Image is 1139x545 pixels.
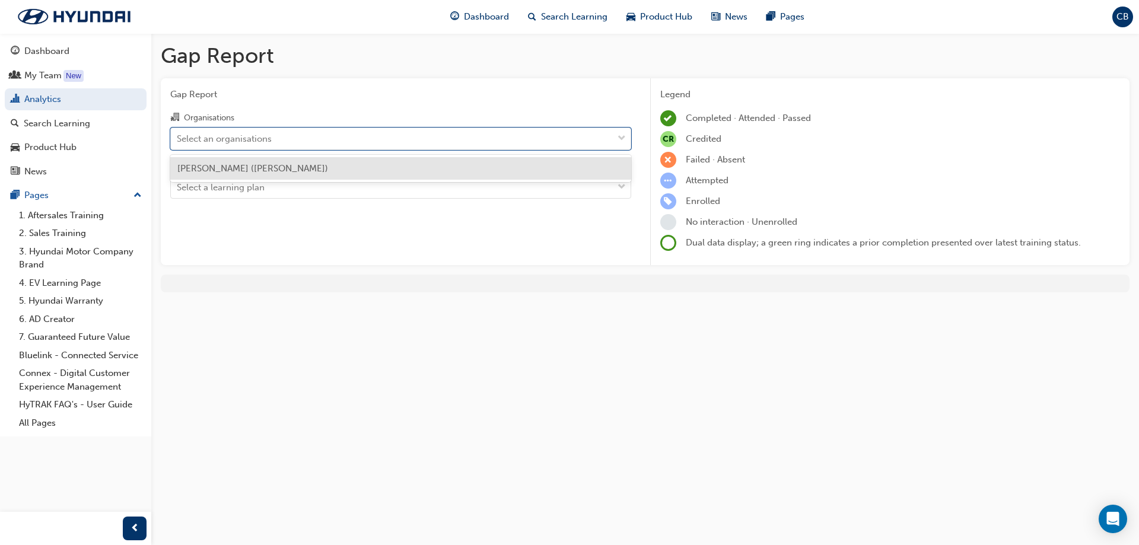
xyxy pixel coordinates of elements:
[5,113,147,135] a: Search Learning
[133,188,142,203] span: up-icon
[5,184,147,206] button: Pages
[170,113,179,123] span: organisation-icon
[660,110,676,126] span: learningRecordVerb_COMPLETE-icon
[5,65,147,87] a: My Team
[184,112,234,124] div: Organisations
[686,216,797,227] span: No interaction · Unenrolled
[14,396,147,414] a: HyTRAK FAQ's - User Guide
[1112,7,1133,27] button: CB
[24,189,49,202] div: Pages
[766,9,775,24] span: pages-icon
[177,132,272,145] div: Select an organisations
[11,94,20,105] span: chart-icon
[686,113,811,123] span: Completed · Attended · Passed
[541,10,607,24] span: Search Learning
[11,190,20,201] span: pages-icon
[518,5,617,29] a: search-iconSearch Learning
[660,152,676,168] span: learningRecordVerb_FAIL-icon
[780,10,804,24] span: Pages
[640,10,692,24] span: Product Hub
[14,346,147,365] a: Bluelink - Connected Service
[5,40,147,62] a: Dashboard
[14,274,147,292] a: 4. EV Learning Page
[6,4,142,29] img: Trak
[14,364,147,396] a: Connex - Digital Customer Experience Management
[24,69,62,82] div: My Team
[177,163,328,174] span: [PERSON_NAME] ([PERSON_NAME])
[660,193,676,209] span: learningRecordVerb_ENROLL-icon
[5,161,147,183] a: News
[686,237,1081,248] span: Dual data display; a green ring indicates a prior completion presented over latest training status.
[450,9,459,24] span: guage-icon
[24,44,69,58] div: Dashboard
[170,88,631,101] span: Gap Report
[14,224,147,243] a: 2. Sales Training
[24,117,90,130] div: Search Learning
[528,9,536,24] span: search-icon
[14,206,147,225] a: 1. Aftersales Training
[5,88,147,110] a: Analytics
[14,414,147,432] a: All Pages
[660,214,676,230] span: learningRecordVerb_NONE-icon
[617,5,702,29] a: car-iconProduct Hub
[131,521,139,536] span: prev-icon
[660,131,676,147] span: null-icon
[686,196,720,206] span: Enrolled
[660,88,1121,101] div: Legend
[11,167,20,177] span: news-icon
[711,9,720,24] span: news-icon
[660,173,676,189] span: learningRecordVerb_ATTEMPT-icon
[1116,10,1129,24] span: CB
[24,165,47,179] div: News
[14,292,147,310] a: 5. Hyundai Warranty
[14,243,147,274] a: 3. Hyundai Motor Company Brand
[757,5,814,29] a: pages-iconPages
[618,131,626,146] span: down-icon
[464,10,509,24] span: Dashboard
[14,310,147,329] a: 6. AD Creator
[11,46,20,57] span: guage-icon
[5,136,147,158] a: Product Hub
[626,9,635,24] span: car-icon
[63,70,84,82] div: Tooltip anchor
[5,38,147,184] button: DashboardMy TeamAnalyticsSearch LearningProduct HubNews
[686,133,721,144] span: Credited
[686,175,728,186] span: Attempted
[725,10,747,24] span: News
[11,142,20,153] span: car-icon
[11,119,19,129] span: search-icon
[441,5,518,29] a: guage-iconDashboard
[618,180,626,195] span: down-icon
[11,71,20,81] span: people-icon
[177,181,265,195] div: Select a learning plan
[161,43,1130,69] h1: Gap Report
[24,141,77,154] div: Product Hub
[1099,505,1127,533] div: Open Intercom Messenger
[14,328,147,346] a: 7. Guaranteed Future Value
[702,5,757,29] a: news-iconNews
[686,154,745,165] span: Failed · Absent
